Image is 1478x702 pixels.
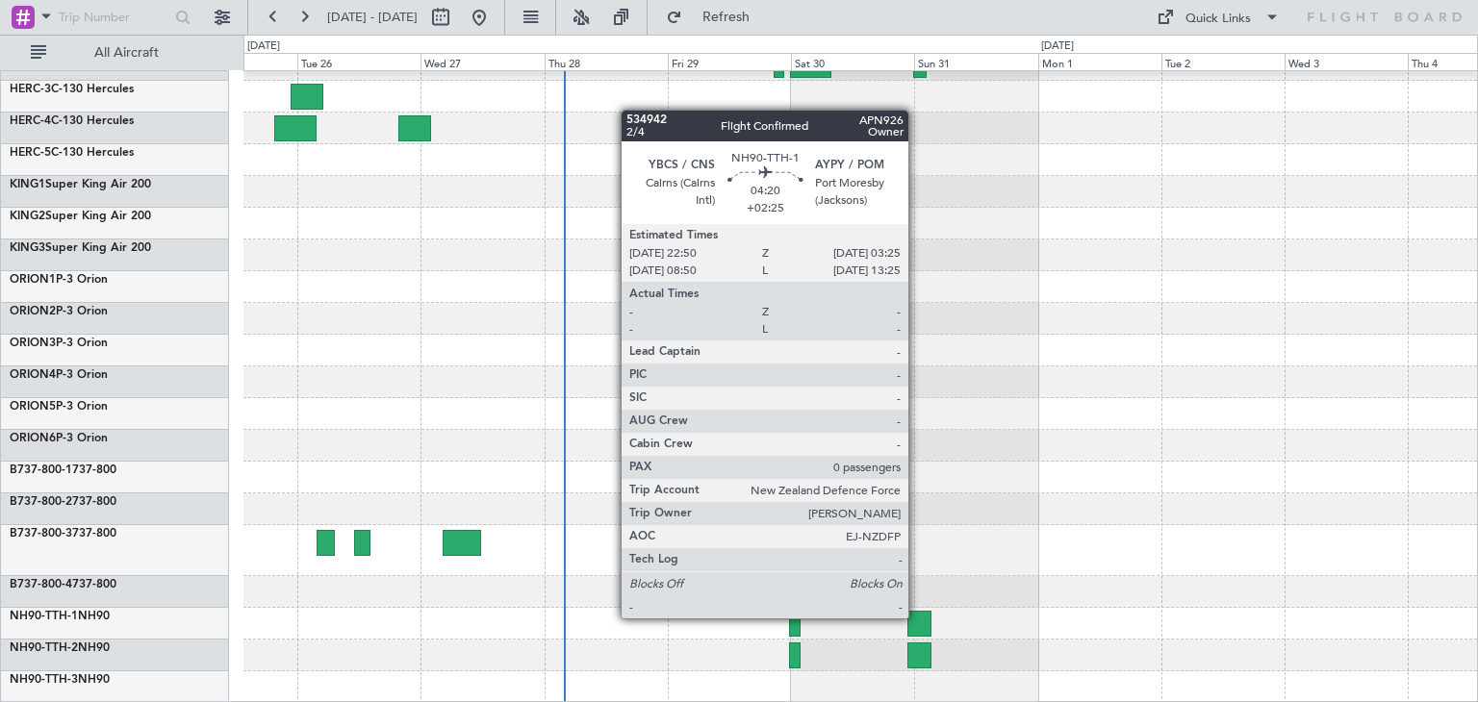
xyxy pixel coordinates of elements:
[10,306,56,317] span: ORION2
[10,179,151,190] a: KING1Super King Air 200
[327,9,418,26] span: [DATE] - [DATE]
[10,642,110,654] a: NH90-TTH-2NH90
[247,38,280,55] div: [DATE]
[10,433,56,444] span: ORION6
[59,3,169,32] input: Trip Number
[10,306,108,317] a: ORION2P-3 Orion
[1038,53,1161,70] div: Mon 1
[1041,38,1074,55] div: [DATE]
[10,464,72,476] span: B737-800-1
[10,84,51,95] span: HERC-3
[1185,10,1251,29] div: Quick Links
[10,274,108,286] a: ORION1P-3 Orion
[10,242,45,254] span: KING3
[10,642,78,654] span: NH90-TTH-2
[10,242,151,254] a: KING3Super King Air 200
[1285,53,1408,70] div: Wed 3
[657,2,773,33] button: Refresh
[50,46,203,60] span: All Aircraft
[10,433,108,444] a: ORION6P-3 Orion
[420,53,544,70] div: Wed 27
[10,369,108,381] a: ORION4P-3 Orion
[10,528,116,539] a: B737-800-3737-800
[10,211,151,222] a: KING2Super King Air 200
[1161,53,1285,70] div: Tue 2
[10,579,116,590] a: B737-800-4737-800
[10,401,108,413] a: ORION5P-3 Orion
[10,147,51,159] span: HERC-5
[10,496,116,508] a: B737-800-2737-800
[791,53,914,70] div: Sat 30
[10,338,108,349] a: ORION3P-3 Orion
[297,53,420,70] div: Tue 26
[10,84,134,95] a: HERC-3C-130 Hercules
[10,674,110,686] a: NH90-TTH-3NH90
[10,464,116,476] a: B737-800-1737-800
[10,115,51,127] span: HERC-4
[10,274,56,286] span: ORION1
[10,611,110,622] a: NH90-TTH-1NH90
[545,53,668,70] div: Thu 28
[10,115,134,127] a: HERC-4C-130 Hercules
[10,211,45,222] span: KING2
[10,179,45,190] span: KING1
[10,401,56,413] span: ORION5
[10,369,56,381] span: ORION4
[1147,2,1289,33] button: Quick Links
[10,611,78,622] span: NH90-TTH-1
[21,38,209,68] button: All Aircraft
[10,528,72,539] span: B737-800-3
[10,147,134,159] a: HERC-5C-130 Hercules
[10,496,72,508] span: B737-800-2
[10,338,56,349] span: ORION3
[10,579,72,590] span: B737-800-4
[10,674,78,686] span: NH90-TTH-3
[686,11,767,24] span: Refresh
[914,53,1037,70] div: Sun 31
[668,53,791,70] div: Fri 29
